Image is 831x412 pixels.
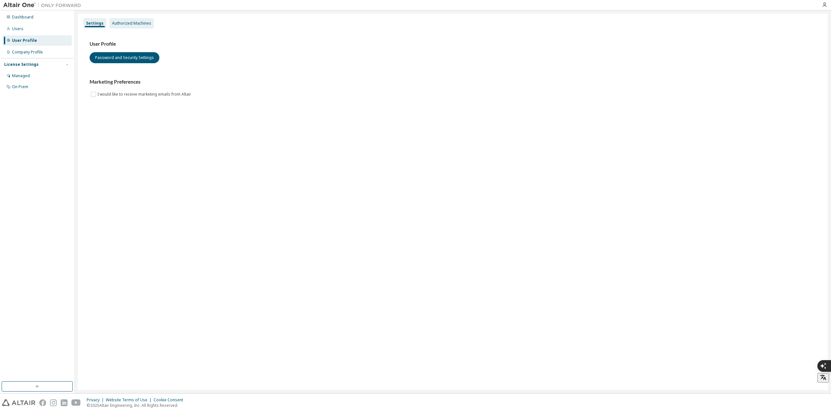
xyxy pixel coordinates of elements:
h3: Marketing Preferences [90,79,816,85]
div: Dashboard [12,15,33,20]
p: © 2025 Altair Engineering, Inc. All Rights Reserved. [87,403,187,408]
div: Company Profile [12,50,43,55]
div: User Profile [12,38,37,43]
img: youtube.svg [71,399,81,406]
img: facebook.svg [39,399,46,406]
button: Password and Security Settings [90,52,159,63]
div: License Settings [4,62,39,67]
div: Website Terms of Use [106,397,154,403]
img: instagram.svg [50,399,57,406]
img: linkedin.svg [61,399,68,406]
div: Managed [12,73,30,78]
h3: User Profile [90,41,816,47]
div: Settings [86,21,104,26]
div: On Prem [12,84,28,89]
div: Cookie Consent [154,397,187,403]
img: Altair One [3,2,84,8]
img: altair_logo.svg [2,399,35,406]
div: Authorized Machines [112,21,151,26]
div: Privacy [87,397,106,403]
label: I would like to receive marketing emails from Altair [97,90,192,98]
div: Users [12,26,23,31]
